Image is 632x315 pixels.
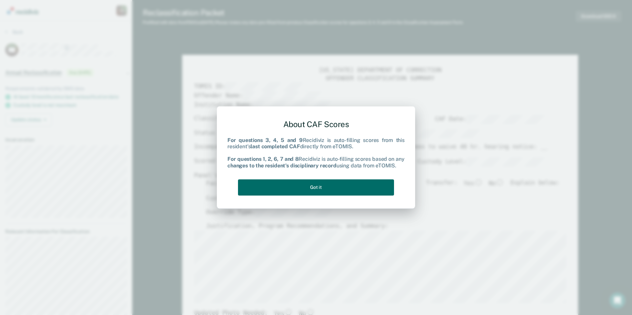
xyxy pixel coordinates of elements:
div: Recidiviz is auto-filling scores from this resident's directly from eTOMIS. Recidiviz is auto-fil... [227,137,405,169]
b: changes to the resident's disciplinary record [227,162,336,169]
button: Got it [238,179,394,195]
b: For questions 1, 2, 6, 7 and 8 [227,156,298,162]
b: last completed CAF [251,143,300,150]
div: About CAF Scores [227,114,405,134]
b: For questions 3, 4, 5 and 9 [227,137,303,143]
